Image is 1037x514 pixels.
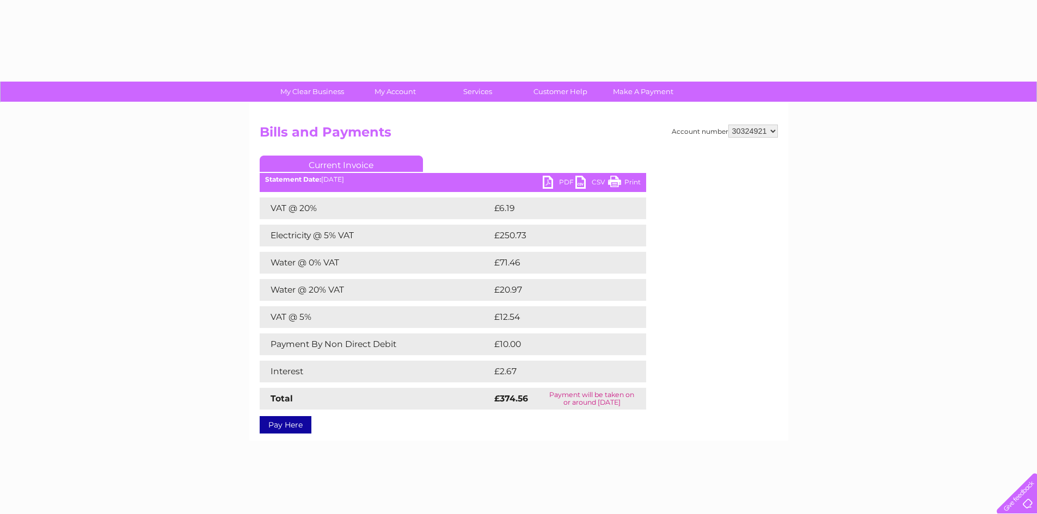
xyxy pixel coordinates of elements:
[492,361,621,382] td: £2.67
[260,156,423,172] a: Current Invoice
[492,279,624,301] td: £20.97
[260,125,778,145] h2: Bills and Payments
[608,176,641,191] a: Print
[433,82,523,102] a: Services
[260,333,492,355] td: Payment By Non Direct Debit
[672,125,778,138] div: Account number
[260,361,492,382] td: Interest
[516,82,605,102] a: Customer Help
[494,393,528,404] strong: £374.56
[575,176,608,191] a: CSV
[492,333,624,355] td: £10.00
[543,176,575,191] a: PDF
[492,225,627,246] td: £250.73
[267,82,357,102] a: My Clear Business
[260,225,492,246] td: Electricity @ 5% VAT
[260,416,311,434] a: Pay Here
[598,82,688,102] a: Make A Payment
[260,252,492,274] td: Water @ 0% VAT
[492,306,623,328] td: £12.54
[265,175,321,183] b: Statement Date:
[260,176,646,183] div: [DATE]
[260,197,492,219] td: VAT @ 20%
[350,82,440,102] a: My Account
[260,306,492,328] td: VAT @ 5%
[492,197,619,219] td: £6.19
[492,252,623,274] td: £71.46
[271,393,293,404] strong: Total
[260,279,492,301] td: Water @ 20% VAT
[538,388,646,410] td: Payment will be taken on or around [DATE]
